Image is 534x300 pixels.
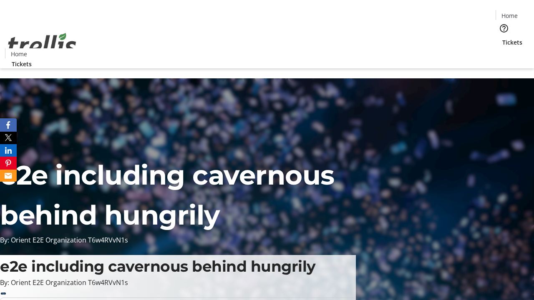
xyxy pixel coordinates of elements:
a: Tickets [496,38,529,47]
a: Home [496,11,523,20]
a: Tickets [5,60,38,68]
button: Help [496,20,512,37]
span: Home [501,11,518,20]
img: Orient E2E Organization T6w4RVvN1s's Logo [5,24,79,65]
span: Tickets [502,38,522,47]
span: Home [11,50,27,58]
span: Tickets [12,60,32,68]
a: Home [5,50,32,58]
button: Cart [496,47,512,63]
